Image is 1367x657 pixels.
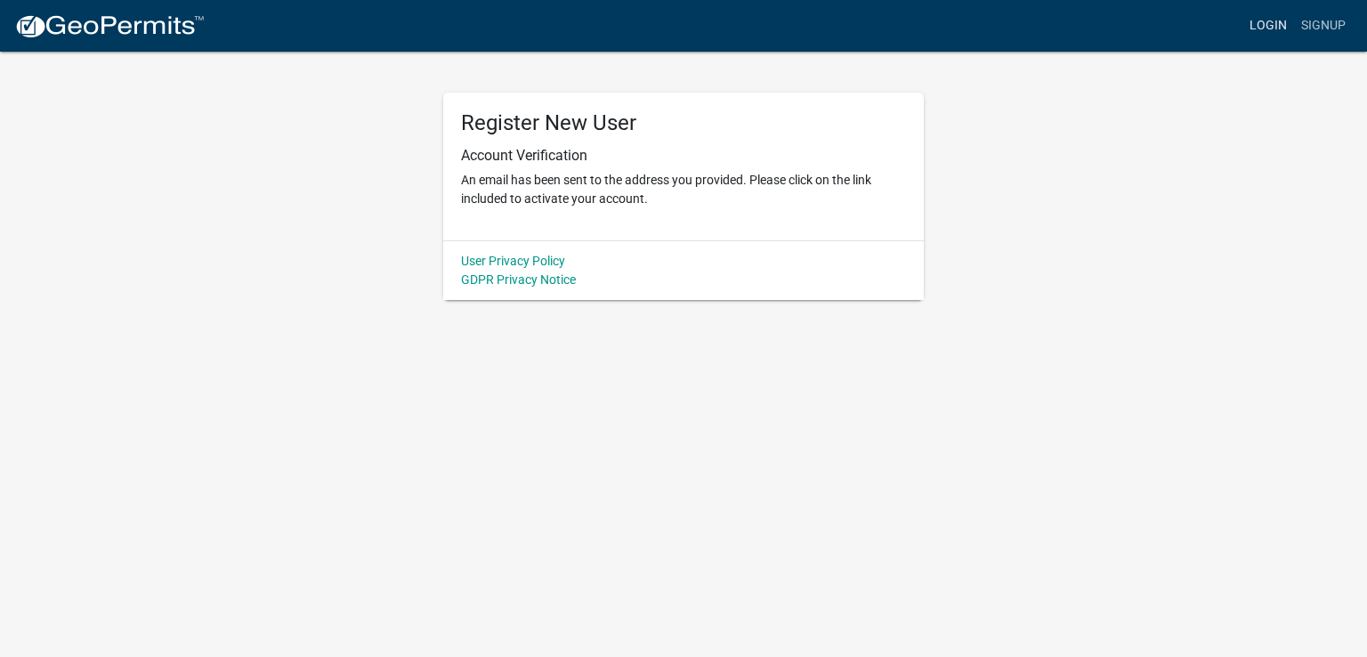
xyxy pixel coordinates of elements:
a: GDPR Privacy Notice [461,272,576,287]
h6: Account Verification [461,147,906,164]
p: An email has been sent to the address you provided. Please click on the link included to activate... [461,171,906,208]
a: User Privacy Policy [461,254,565,268]
h5: Register New User [461,110,906,136]
a: Signup [1294,9,1353,43]
a: Login [1242,9,1294,43]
